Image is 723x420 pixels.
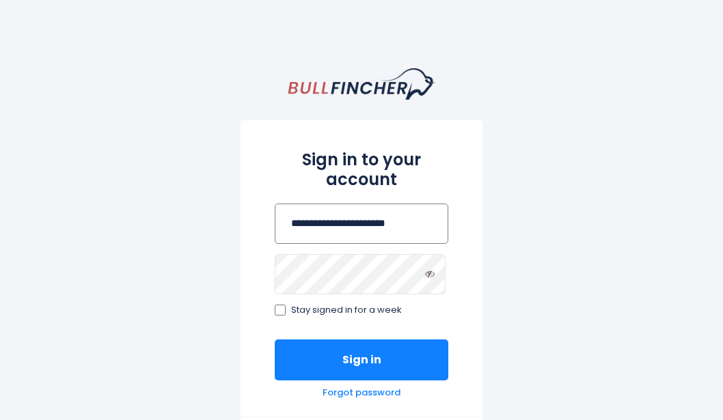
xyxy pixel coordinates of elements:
[291,305,402,316] span: Stay signed in for a week
[275,305,286,316] input: Stay signed in for a week
[275,150,448,190] h2: Sign in to your account
[288,68,435,100] a: homepage
[323,387,400,399] a: Forgot password
[275,339,448,380] button: Sign in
